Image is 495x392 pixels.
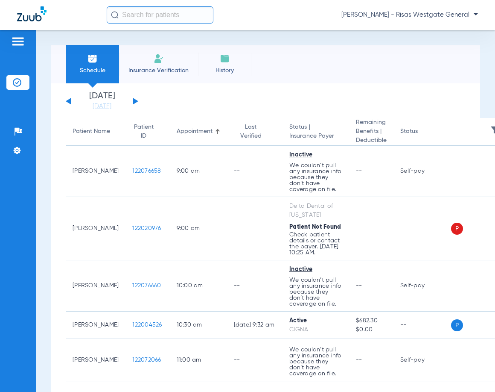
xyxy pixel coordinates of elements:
span: Schedule [72,66,113,75]
span: 122020976 [132,225,161,231]
td: 9:00 AM [170,146,227,197]
td: -- [227,260,283,312]
span: -- [356,168,362,174]
span: 122004526 [132,322,162,328]
span: P [451,319,463,331]
span: Patient Not Found [289,224,341,230]
th: Status | [282,118,349,146]
td: 10:30 AM [170,312,227,339]
div: Active [289,316,342,325]
a: [DATE] [76,102,128,111]
iframe: Chat Widget [452,351,495,392]
div: Patient Name [73,127,119,136]
td: Self-pay [393,146,451,197]
td: [PERSON_NAME] [66,339,125,381]
span: P [451,223,463,235]
th: Remaining Benefits | [349,118,393,146]
div: CIGNA [289,325,342,334]
span: Deductible [356,136,387,145]
p: We couldn’t pull any insurance info because they don’t have coverage on file. [289,277,342,307]
p: Check patient details or contact the payer. [DATE] 10:25 AM. [289,232,342,256]
img: Zuub Logo [17,6,47,21]
span: 122076660 [132,283,161,289]
td: 11:00 AM [170,339,227,381]
span: 122072066 [132,357,161,363]
li: [DATE] [76,92,128,111]
div: Inactive [289,265,342,274]
td: -- [393,197,451,260]
th: Status [393,118,451,146]
span: $682.30 [356,316,387,325]
img: History [220,53,230,64]
div: Last Verified [234,123,268,141]
td: [PERSON_NAME] [66,260,125,312]
td: Self-pay [393,339,451,381]
p: We couldn’t pull any insurance info because they don’t have coverage on file. [289,347,342,377]
div: Patient ID [132,123,163,141]
span: -- [356,225,362,231]
td: [PERSON_NAME] [66,312,125,339]
div: Inactive [289,150,342,159]
div: Patient Name [73,127,110,136]
div: Delta Dental of [US_STATE] [289,202,342,220]
td: -- [227,197,283,260]
input: Search for patients [107,6,213,24]
div: Patient ID [132,123,155,141]
span: -- [356,357,362,363]
td: [PERSON_NAME] [66,197,125,260]
td: 10:00 AM [170,260,227,312]
img: Search Icon [111,11,119,19]
span: [PERSON_NAME] - Risas Westgate General [341,11,478,19]
span: -- [356,283,362,289]
td: -- [393,312,451,339]
span: 122076658 [132,168,161,174]
td: [DATE] 9:32 AM [227,312,283,339]
img: Manual Insurance Verification [154,53,164,64]
span: $0.00 [356,325,387,334]
img: Schedule [87,53,98,64]
div: Last Verified [234,123,276,141]
div: Appointment [177,127,213,136]
div: Appointment [177,127,220,136]
img: hamburger-icon [11,36,25,47]
td: -- [227,146,283,197]
span: Insurance Payer [289,132,342,141]
td: Self-pay [393,260,451,312]
span: History [204,66,245,75]
td: -- [227,339,283,381]
span: Insurance Verification [125,66,192,75]
td: [PERSON_NAME] [66,146,125,197]
td: 9:00 AM [170,197,227,260]
p: We couldn’t pull any insurance info because they don’t have coverage on file. [289,162,342,192]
